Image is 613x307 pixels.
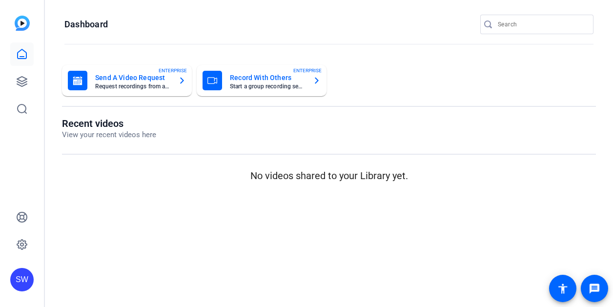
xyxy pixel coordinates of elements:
button: Record With OthersStart a group recording sessionENTERPRISE [197,65,327,96]
p: View your recent videos here [62,129,156,141]
h1: Recent videos [62,118,156,129]
h1: Dashboard [64,19,108,30]
button: Send A Video RequestRequest recordings from anyone, anywhereENTERPRISE [62,65,192,96]
mat-icon: accessibility [557,283,569,294]
mat-card-subtitle: Start a group recording session [230,83,305,89]
mat-card-title: Record With Others [230,72,305,83]
mat-icon: message [589,283,600,294]
input: Search [498,19,586,30]
span: ENTERPRISE [293,67,322,74]
p: No videos shared to your Library yet. [62,168,596,183]
span: ENTERPRISE [159,67,187,74]
div: SW [10,268,34,291]
mat-card-subtitle: Request recordings from anyone, anywhere [95,83,170,89]
mat-card-title: Send A Video Request [95,72,170,83]
img: blue-gradient.svg [15,16,30,31]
